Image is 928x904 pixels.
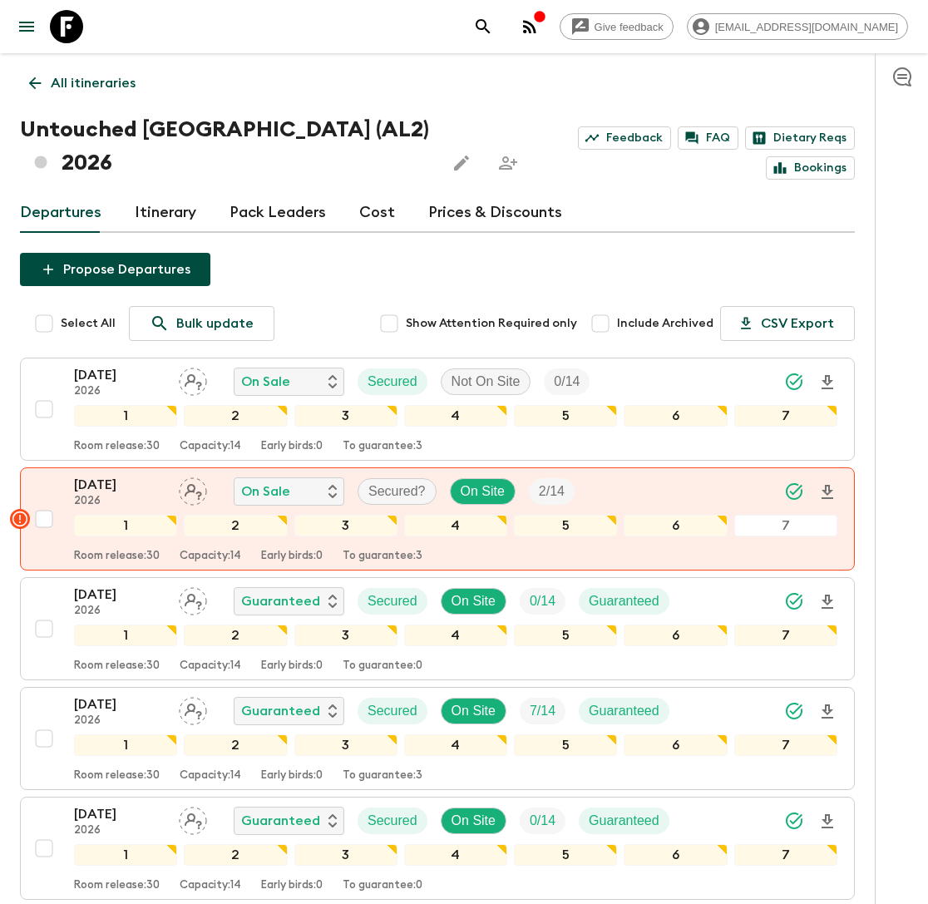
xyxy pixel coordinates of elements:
p: On Sale [241,372,290,392]
button: [DATE]2026Assign pack leaderOn SaleSecured?On SiteTrip Fill1234567Room release:30Capacity:14Early... [20,467,855,571]
p: All itineraries [51,73,136,93]
h1: Untouched [GEOGRAPHIC_DATA] (AL2) 2026 [20,113,432,180]
p: 2026 [74,495,165,508]
p: 0 / 14 [530,591,555,611]
p: On Site [452,811,496,831]
svg: Download Onboarding [817,482,837,502]
div: 5 [514,844,617,866]
a: Bookings [766,156,855,180]
div: 6 [624,405,727,427]
button: [DATE]2026Assign pack leaderGuaranteedSecuredOn SiteTrip FillGuaranteed1234567Room release:30Capa... [20,687,855,790]
p: On Site [452,591,496,611]
p: Not On Site [452,372,521,392]
p: Guaranteed [589,811,659,831]
p: Early birds: 0 [261,550,323,563]
a: FAQ [678,126,738,150]
a: Departures [20,193,101,233]
p: [DATE] [74,694,165,714]
p: To guarantee: 3 [343,550,422,563]
svg: Synced Successfully [784,701,804,721]
div: 5 [514,625,617,646]
p: Capacity: 14 [180,879,241,892]
div: 1 [74,515,177,536]
div: Trip Fill [520,808,565,834]
p: Secured [368,372,417,392]
div: 3 [294,625,397,646]
a: Give feedback [560,13,674,40]
span: Assign pack leader [179,482,207,496]
p: 2026 [74,824,165,837]
svg: Synced Successfully [784,372,804,392]
p: Bulk update [176,314,254,333]
span: Select All [61,315,116,332]
span: Give feedback [585,21,673,33]
a: Prices & Discounts [428,193,562,233]
p: To guarantee: 3 [343,769,422,783]
p: Early birds: 0 [261,879,323,892]
div: 6 [624,734,727,756]
div: On Site [450,478,516,505]
p: On Sale [241,482,290,501]
p: On Site [461,482,505,501]
p: Capacity: 14 [180,550,241,563]
p: Early birds: 0 [261,440,323,453]
div: 2 [184,734,287,756]
p: Room release: 30 [74,440,160,453]
span: Show Attention Required only [406,315,577,332]
p: 2026 [74,385,165,398]
svg: Download Onboarding [817,702,837,722]
div: On Site [441,808,506,834]
div: Not On Site [441,368,531,395]
div: On Site [441,588,506,615]
div: 5 [514,734,617,756]
div: 5 [514,515,617,536]
span: Assign pack leader [179,702,207,715]
button: search adventures [466,10,500,43]
a: Pack Leaders [230,193,326,233]
div: 4 [404,405,507,427]
span: Include Archived [617,315,713,332]
div: Trip Fill [520,698,565,724]
p: Secured [368,591,417,611]
p: Early birds: 0 [261,769,323,783]
div: 4 [404,515,507,536]
div: 6 [624,844,727,866]
div: 7 [734,625,837,646]
span: [EMAIL_ADDRESS][DOMAIN_NAME] [706,21,907,33]
p: Secured? [368,482,426,501]
button: Propose Departures [20,253,210,286]
button: [DATE]2026Assign pack leaderGuaranteedSecuredOn SiteTrip FillGuaranteed1234567Room release:30Capa... [20,797,855,900]
svg: Download Onboarding [817,812,837,832]
div: Trip Fill [544,368,590,395]
p: On Site [452,701,496,721]
p: Guaranteed [241,591,320,611]
span: Assign pack leader [179,592,207,605]
p: Room release: 30 [74,879,160,892]
p: [DATE] [74,365,165,385]
p: 0 / 14 [530,811,555,831]
p: To guarantee: 3 [343,440,422,453]
div: 3 [294,405,397,427]
div: 1 [74,844,177,866]
div: 1 [74,625,177,646]
p: 2026 [74,605,165,618]
div: 3 [294,515,397,536]
svg: Synced Successfully [784,482,804,501]
a: Feedback [578,126,671,150]
p: [DATE] [74,585,165,605]
a: Dietary Reqs [745,126,855,150]
div: 2 [184,625,287,646]
div: Secured? [358,478,437,505]
div: Secured [358,808,427,834]
div: 7 [734,844,837,866]
div: 2 [184,405,287,427]
div: 5 [514,405,617,427]
div: 2 [184,844,287,866]
p: Secured [368,701,417,721]
a: Bulk update [129,306,274,341]
p: Room release: 30 [74,769,160,783]
div: 6 [624,515,727,536]
p: Capacity: 14 [180,769,241,783]
div: 3 [294,844,397,866]
span: Assign pack leader [179,373,207,386]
